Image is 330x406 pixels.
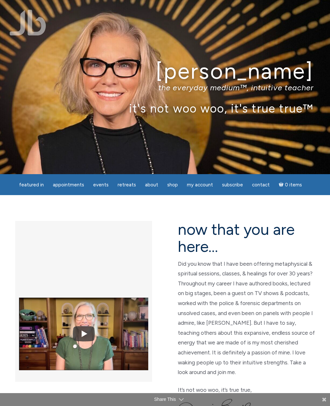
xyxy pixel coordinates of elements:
p: It’s not woo woo, it’s true true, [178,385,315,395]
h2: now that you are here… [178,221,315,255]
a: Appointments [49,179,88,191]
span: Contact [252,182,270,188]
span: Shop [167,182,178,188]
a: Subscribe [218,179,247,191]
a: Events [89,179,112,191]
i: Cart [279,182,285,188]
img: YouTube video [19,285,148,382]
a: My Account [183,179,217,191]
span: Appointments [53,182,84,188]
a: Cart0 items [275,178,306,191]
img: Jamie Butler. The Everyday Medium [10,10,46,35]
span: featured in [19,182,44,188]
a: Retreats [114,179,140,191]
span: Events [93,182,109,188]
span: About [145,182,158,188]
span: 0 items [285,183,302,187]
span: Subscribe [222,182,243,188]
a: About [141,179,162,191]
span: My Account [187,182,213,188]
a: Shop [163,179,182,191]
span: Retreats [118,182,136,188]
p: the everyday medium™, intuitive teacher [16,83,314,92]
h1: [PERSON_NAME] [16,59,314,83]
p: it's not woo woo, it's true true™ [16,101,314,115]
p: Did you know that I have been offering metaphysical & spiritual sessions, classes, & healings for... [178,259,315,377]
a: Contact [248,179,274,191]
a: featured in [15,179,48,191]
